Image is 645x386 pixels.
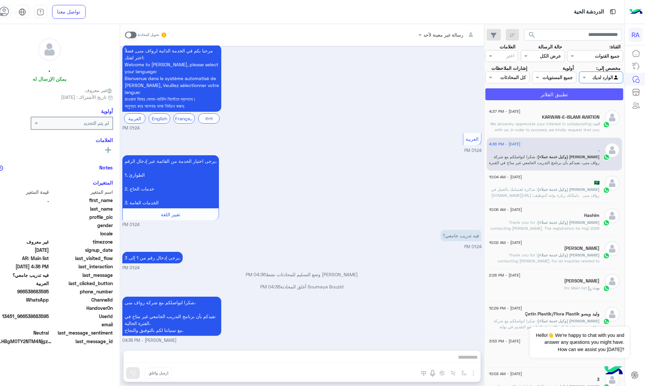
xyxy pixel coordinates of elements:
img: defaultAdmin.png [605,307,620,322]
img: defaultAdmin.png [605,110,620,125]
span: last_message_id [53,338,113,345]
img: WhatsApp [603,154,610,161]
label: القناة: [609,43,621,50]
h5: وليد ويسو Çetin Plastik/Flora Plastik [525,311,600,317]
span: اسم المتغير [50,189,113,195]
a: تواصل معنا [52,5,86,19]
span: [PERSON_NAME] (وكيل خدمة عملاء) [538,220,600,225]
img: defaultAdmin.png [605,274,620,289]
span: gender [50,222,113,229]
span: last_interaction [50,263,113,270]
span: تغيير اللغة [161,212,180,217]
button: search [524,29,540,43]
label: حالة الرسالة [538,43,562,50]
span: Hello!👋 We're happy to chat with you and answer any questions you might have. How can we assist y... [530,327,629,358]
span: غير معروف [85,87,113,94]
h5: 3 [597,377,600,382]
div: বাংলা [198,113,220,124]
img: WhatsApp [603,187,610,193]
span: timezone [50,238,113,245]
img: WhatsApp [603,285,610,292]
p: 2/9/2025, 1:24 PM [441,230,481,241]
span: 01:24 PM [464,148,481,153]
img: tab [18,8,26,16]
p: 2/9/2025, 1:24 PM [122,252,183,263]
button: تطبيق الفلاتر [485,88,623,100]
label: إشارات الملاحظات [491,65,527,72]
h6: المتغيرات [93,180,113,186]
span: [DATE] - 4:36 PM [489,141,521,147]
div: العربية [124,113,145,124]
img: WhatsApp [603,252,610,259]
span: [PERSON_NAME] (وكيل خدمة عملاء) [538,252,600,257]
span: [DATE] - 2:26 PM [489,272,521,278]
span: phone_number [50,288,113,295]
img: WhatsApp [603,121,610,128]
small: تحويل المحادثة [138,32,159,38]
span: HandoverOn [50,305,113,312]
p: [PERSON_NAME] وضع التسليم للمحادثات نشط [122,271,481,278]
span: بوت [593,285,600,290]
span: 04:36 PM [260,284,280,289]
span: [DATE] - 3:53 PM [489,338,521,344]
img: WhatsApp [603,220,610,226]
span: search [528,31,536,39]
img: defaultAdmin.png [38,38,61,61]
h6: يمكن الإرسال له [33,76,66,82]
h5: KAMIL HUSAIN [565,278,600,284]
h5: . [599,147,600,153]
button: ارسل واغلق [145,368,172,379]
span: 04:36 PM [246,272,266,277]
div: Français [173,113,195,124]
img: defaultAdmin.png [605,241,620,256]
span: 01:24 PM [122,222,139,228]
img: defaultAdmin.png [605,208,620,223]
span: email [50,321,113,328]
div: English [149,113,170,124]
img: defaultAdmin.png [605,176,620,191]
p: Soumaya Bouzid أغلق المحادثة [122,283,481,290]
h6: Notes [100,164,113,170]
h5: KARWAN-E-ISLAMI AVIATION [542,114,600,120]
div: RA [629,28,643,42]
span: [DATE] - 10:06 AM [489,207,522,213]
span: [DATE] - 4:37 PM [489,108,521,114]
span: [DATE] - 10:02 AM [489,240,522,246]
span: 01:24 PM [122,125,139,132]
span: [PERSON_NAME] (وكيل خدمة عملاء) [538,154,600,159]
label: العلامات [500,43,516,50]
span: signup_date [50,247,113,253]
span: last_name [50,205,113,212]
span: شاكرة اهتمامك بالعمل في رواف منى بامكانك زيارة بوابة التوظيف: https://haj.rawafmina.sa/jobs * يرج... [491,187,600,210]
h5: Habib Buzdar [565,246,600,251]
span: We sincerely appreciate your interest in collaborating with us. In order to proceed, we kindly re... [491,121,600,150]
h6: أولوية [101,108,113,114]
div: اختر [506,52,515,61]
h5: Hashim [584,213,600,218]
span: last_message [50,272,113,279]
span: first_name [50,197,113,204]
span: UserId [50,313,113,320]
span: شكرا لتواصلكم مع شركة رواف منى نقدراهتمامكم بالانضمام إلينا نرجو التقديم في بوابة الموردين والمتع... [494,318,600,341]
span: 01:24 PM [122,265,139,271]
span: ChannelId [50,296,113,303]
img: hulul-logo.png [602,360,625,383]
label: أولوية [563,65,574,72]
label: مخصص إلى: [596,65,621,72]
span: [PERSON_NAME] (وكيل خدمة عملاء) [538,187,600,192]
p: الدردشة الحية [574,8,604,16]
span: locale [50,230,113,237]
span: last_visited_flow [50,255,113,262]
span: [DATE] - 12:29 PM [489,305,522,311]
p: 2/9/2025, 1:24 PM [122,155,219,208]
img: tab [37,8,44,16]
a: tab [34,5,47,19]
h5: 🇸🇦 [594,180,600,186]
span: شكرا لتواصلكم مع شركة رواف منى، نفيدكم بأن برنامج التدريب الجامعي غير متاح في الفترة الحالية. مع ... [489,154,600,171]
span: : En: Main list [565,285,593,290]
p: 2/9/2025, 4:36 PM [122,297,221,336]
img: defaultAdmin.png [605,143,620,158]
span: last_message_sentiment [50,329,113,336]
span: 01:24 PM [464,244,481,249]
span: profile_pic [50,214,113,221]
